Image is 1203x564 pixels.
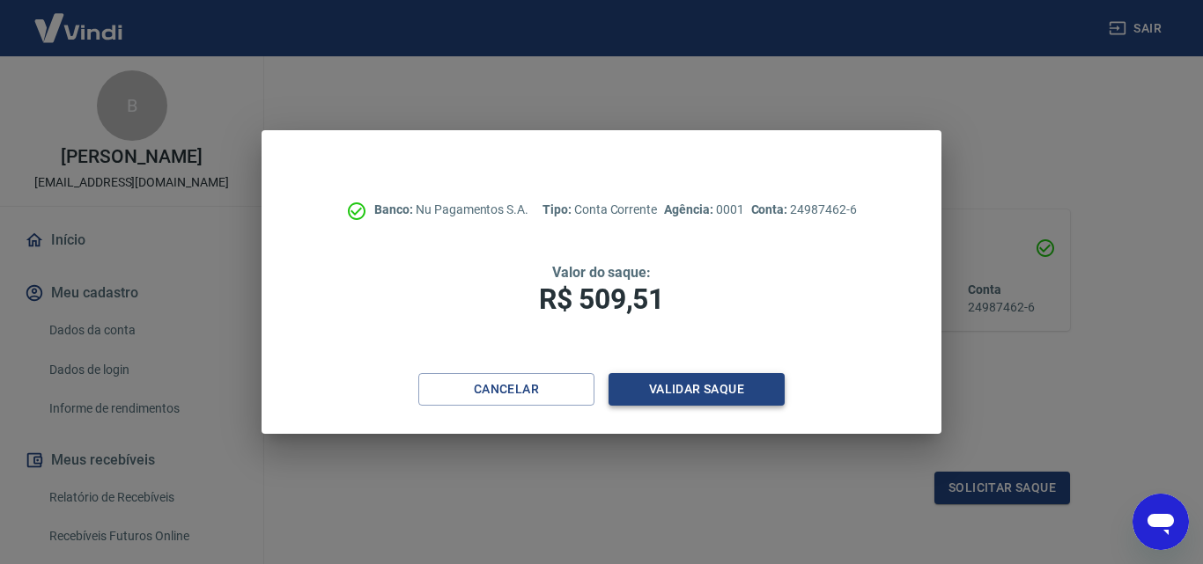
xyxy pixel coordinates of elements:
iframe: Botão para abrir a janela de mensagens [1133,494,1189,550]
span: Agência: [664,202,716,216]
span: Tipo: [542,202,574,216]
p: 24987462-6 [751,201,857,219]
p: Nu Pagamentos S.A. [374,201,528,219]
span: Valor do saque: [552,264,651,281]
span: Conta: [751,202,791,216]
button: Cancelar [418,373,594,406]
p: 0001 [664,201,743,219]
span: Banco: [374,202,416,216]
span: R$ 509,51 [539,282,664,316]
button: Validar saque [609,373,785,406]
p: Conta Corrente [542,201,657,219]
